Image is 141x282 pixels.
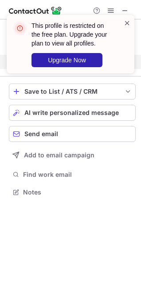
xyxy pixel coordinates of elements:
[9,147,136,163] button: Add to email campaign
[24,130,58,137] span: Send email
[13,21,27,35] img: error
[23,171,132,179] span: Find work email
[9,168,136,181] button: Find work email
[9,5,62,16] img: ContactOut v5.3.10
[24,109,119,116] span: AI write personalized message
[31,21,113,48] header: This profile is restricted on the free plan. Upgrade your plan to view all profiles.
[48,57,86,64] span: Upgrade Now
[9,126,136,142] button: Send email
[9,105,136,121] button: AI write personalized message
[23,188,132,196] span: Notes
[24,88,120,95] div: Save to List / ATS / CRM
[9,186,136,198] button: Notes
[9,84,136,99] button: save-profile-one-click
[31,53,102,67] button: Upgrade Now
[24,152,94,159] span: Add to email campaign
